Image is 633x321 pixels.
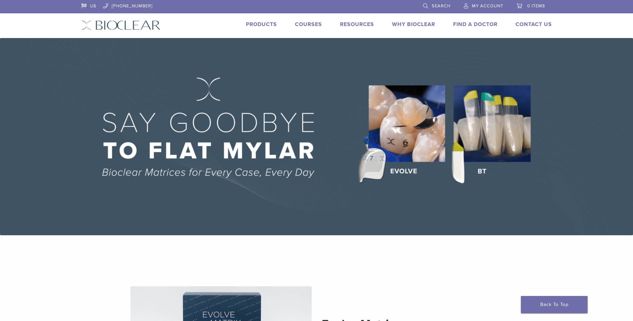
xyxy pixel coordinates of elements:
[295,21,322,28] a: Courses
[340,21,374,28] a: Resources
[81,20,161,30] img: Bioclear
[392,21,435,28] a: Why Bioclear
[432,3,450,9] span: Search
[516,21,552,28] a: Contact Us
[453,21,498,28] a: Find A Doctor
[472,3,503,9] span: My Account
[527,3,545,9] span: 0 items
[246,21,277,28] a: Products
[521,296,588,313] a: Back To Top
